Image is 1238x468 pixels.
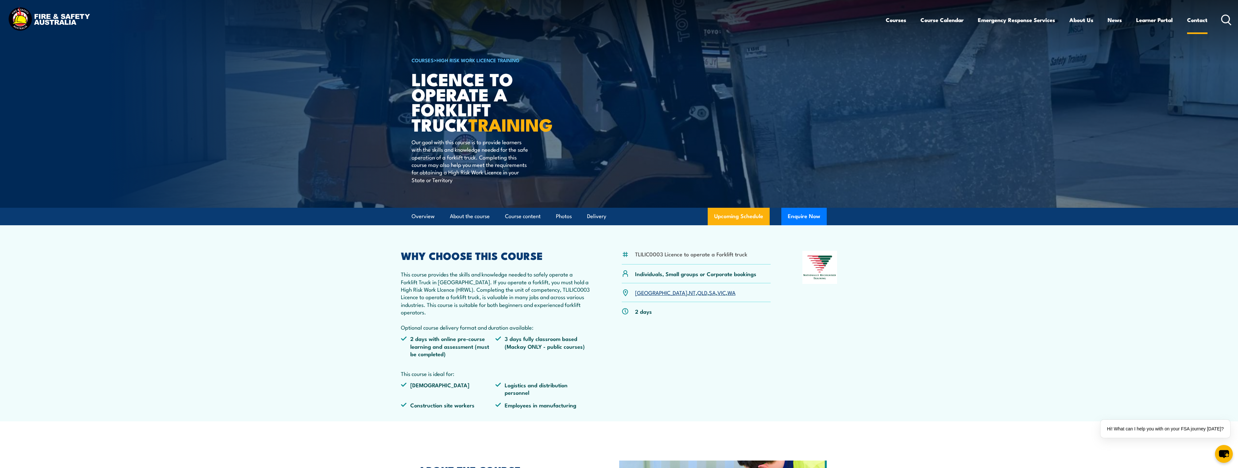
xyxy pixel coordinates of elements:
[437,56,520,64] a: High Risk Work Licence Training
[1215,445,1233,463] button: chat-button
[802,251,837,284] img: Nationally Recognised Training logo.
[412,56,434,64] a: COURSES
[401,270,590,331] p: This course provides the skills and knowledge needed to safely operate a Forklift Truck in [GEOGR...
[886,11,906,29] a: Courses
[717,288,726,296] a: VIC
[635,289,736,296] p: , , , , ,
[401,401,496,409] li: Construction site workers
[978,11,1055,29] a: Emergency Response Services
[1136,11,1173,29] a: Learner Portal
[401,381,496,396] li: [DEMOGRAPHIC_DATA]
[635,308,652,315] p: 2 days
[920,11,964,29] a: Course Calendar
[1187,11,1208,29] a: Contact
[468,111,553,137] strong: TRAINING
[1069,11,1093,29] a: About Us
[708,208,770,225] a: Upcoming Schedule
[495,401,590,409] li: Employees in manufacturing
[556,208,572,225] a: Photos
[781,208,827,225] button: Enquire Now
[1108,11,1122,29] a: News
[587,208,606,225] a: Delivery
[412,208,435,225] a: Overview
[697,288,707,296] a: QLD
[635,270,756,277] p: Individuals, Small groups or Corporate bookings
[401,251,590,260] h2: WHY CHOOSE THIS COURSE
[1100,420,1230,438] div: Hi! What can I help you with on your FSA journey [DATE]?
[635,288,687,296] a: [GEOGRAPHIC_DATA]
[635,250,747,258] li: TLILIC0003 Licence to operate a Forklift truck
[495,335,590,357] li: 3 days fully classroom based (Mackay ONLY - public courses)
[412,56,572,64] h6: >
[505,208,541,225] a: Course content
[401,335,496,357] li: 2 days with online pre-course learning and assessment (must be completed)
[412,71,572,132] h1: Licence to operate a forklift truck
[709,288,716,296] a: SA
[689,288,696,296] a: NT
[727,288,736,296] a: WA
[401,370,590,377] p: This course is ideal for:
[495,381,590,396] li: Logistics and distribution personnel
[450,208,490,225] a: About the course
[412,138,530,183] p: Our goal with this course is to provide learners with the skills and knowledge needed for the saf...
